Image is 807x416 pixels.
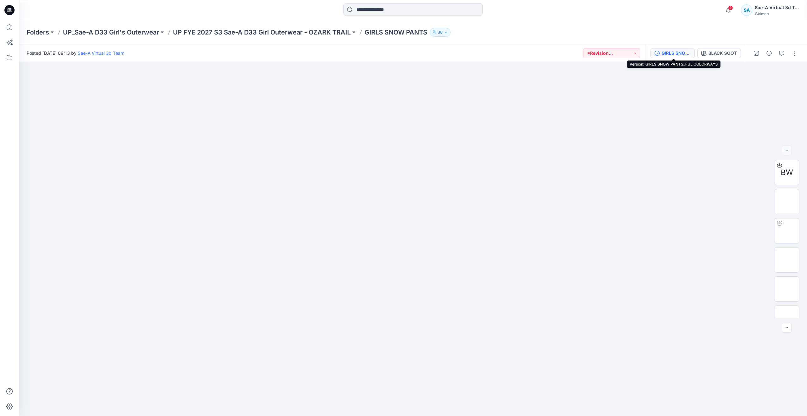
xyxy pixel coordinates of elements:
[697,48,741,58] button: BLACK SOOT
[728,5,733,10] span: 2
[27,50,124,56] span: Posted [DATE] 09:13 by
[650,48,695,58] button: GIRLS SNOW PANTS_FUL COLORWAYS
[781,167,793,178] span: BW
[708,50,737,57] div: BLACK SOOT
[27,28,49,37] a: Folders
[173,28,351,37] a: UP FYE 2027 S3 Sae-A D33 Girl Outerwear - OZARK TRAIL
[63,28,159,37] a: UP_Sae-A D33 Girl's Outerwear
[365,28,427,37] p: GIRLS SNOW PANTS
[662,50,691,57] div: GIRLS SNOW PANTS_FUL COLORWAYS
[78,50,124,56] a: Sae-A Virtual 3d Team
[764,48,774,58] button: Details
[755,4,799,11] div: Sae-A Virtual 3d Team
[438,29,443,36] p: 38
[430,28,451,37] button: 38
[755,11,799,16] div: Walmart
[741,4,752,16] div: SA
